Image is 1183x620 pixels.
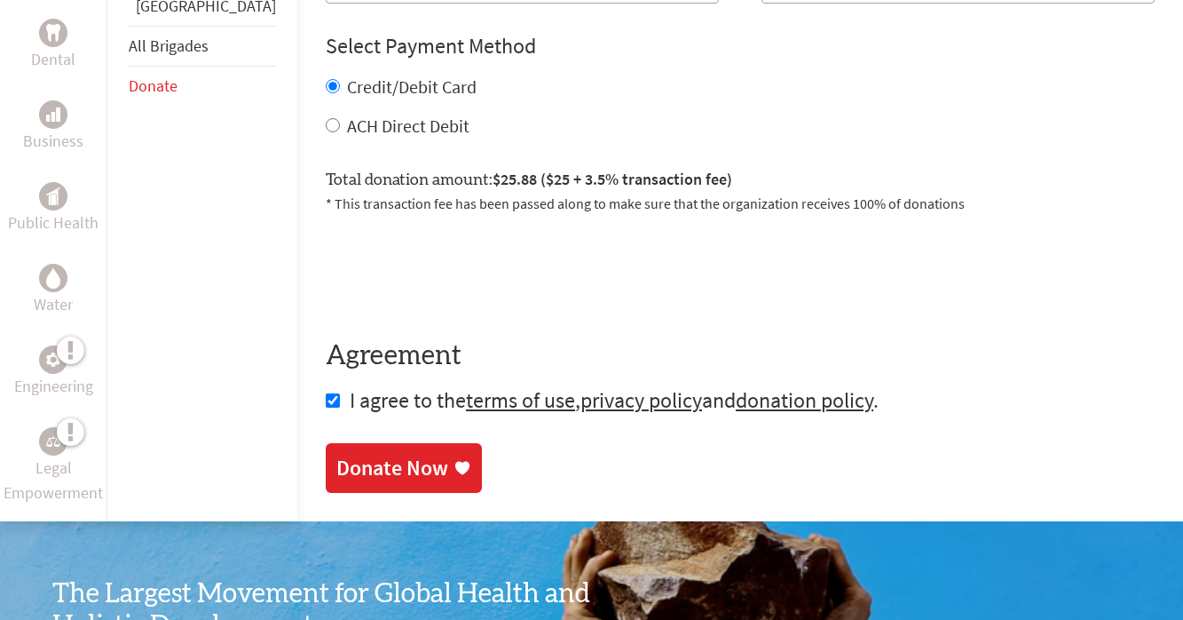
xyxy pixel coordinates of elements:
p: Engineering [14,374,93,399]
span: I agree to the , and . [350,386,879,414]
p: * This transaction fee has been passed along to make sure that the organization receives 100% of ... [326,193,1155,214]
li: All Brigades [129,26,276,67]
div: Engineering [39,346,67,374]
div: Public Health [39,182,67,211]
img: Business [46,107,60,122]
a: All Brigades [129,36,209,56]
p: Public Health [8,211,99,235]
span: $25.88 ($25 + 3.5% transaction fee) [493,169,732,189]
a: WaterWater [34,264,73,317]
div: Donate Now [336,454,448,482]
img: Dental [46,25,60,42]
label: ACH Direct Debit [347,115,469,137]
label: Total donation amount: [326,167,732,193]
p: Business [23,129,83,154]
div: Dental [39,19,67,47]
img: Public Health [46,187,60,205]
div: Legal Empowerment [39,427,67,456]
h4: Agreement [326,340,1155,372]
div: Water [39,264,67,292]
p: Legal Empowerment [4,456,103,505]
div: Business [39,100,67,129]
li: Donate [129,67,276,106]
a: privacy policy [580,386,702,414]
a: EngineeringEngineering [14,346,93,399]
p: Dental [31,47,75,72]
a: donation policy [736,386,873,414]
a: terms of use [466,386,575,414]
img: Legal Empowerment [46,436,60,447]
a: Public HealthPublic Health [8,182,99,235]
a: Donate Now [326,443,482,493]
a: Legal EmpowermentLegal Empowerment [4,427,103,505]
p: Water [34,292,73,317]
a: DentalDental [31,19,75,72]
img: Water [46,268,60,289]
h4: Select Payment Method [326,32,1155,60]
a: BusinessBusiness [23,100,83,154]
img: Engineering [46,353,60,367]
label: Credit/Debit Card [347,76,477,98]
iframe: reCAPTCHA [326,235,595,305]
a: Donate [129,76,177,96]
